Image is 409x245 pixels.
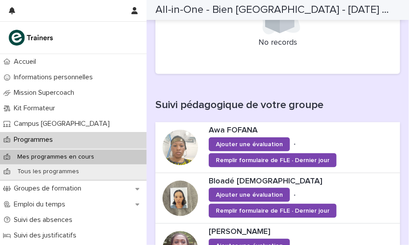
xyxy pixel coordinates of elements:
p: Programmes [10,136,60,144]
span: Ajouter une évaluation [216,192,283,198]
p: Awa FOFANA [209,126,397,136]
p: Accueil [10,58,43,66]
p: • [294,191,296,199]
span: Ajouter une évaluation [216,141,283,148]
img: K0CqGN7SDeD6s4JG8KQk [7,29,56,47]
p: No records [161,38,395,48]
p: Campus [GEOGRAPHIC_DATA] [10,120,117,128]
a: Remplir formulaire de FLE · Dernier jour [209,153,337,167]
p: [PERSON_NAME] [209,227,397,237]
p: Bloadé [DEMOGRAPHIC_DATA] [209,177,397,187]
p: Suivi des absences [10,216,79,224]
span: Remplir formulaire de FLE · Dernier jour [216,208,330,214]
a: Ajouter une évaluation [209,137,290,152]
p: Mission Supercoach [10,89,81,97]
p: Mes programmes en cours [10,153,101,161]
a: Remplir formulaire de FLE · Dernier jour [209,204,337,218]
p: Kit Formateur [10,104,62,113]
h1: Suivi pédagogique de votre groupe [155,99,400,112]
h2: All-in-One - Bien Vieillir - 6 - Octobre 2024 - Île-de-France - Auxiliaire de vie [155,4,390,16]
p: Groupes de formation [10,184,88,193]
p: Emploi du temps [10,200,72,209]
a: Bloadé [DEMOGRAPHIC_DATA]Ajouter une évaluation•Remplir formulaire de FLE · Dernier jour [155,173,400,224]
p: Tous les programmes [10,168,86,175]
a: Ajouter une évaluation [209,188,290,202]
p: • [294,140,296,148]
p: Informations personnelles [10,73,100,82]
p: Suivi des justificatifs [10,231,83,240]
span: Remplir formulaire de FLE · Dernier jour [216,157,330,163]
a: Awa FOFANAAjouter une évaluation•Remplir formulaire de FLE · Dernier jour [155,122,400,173]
